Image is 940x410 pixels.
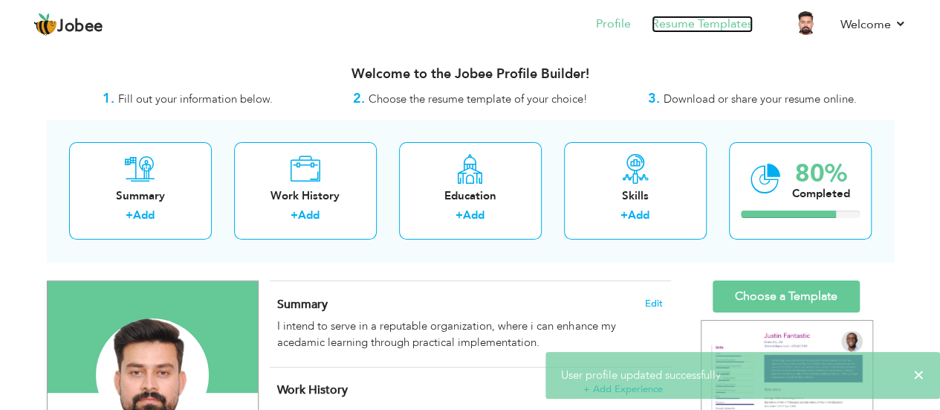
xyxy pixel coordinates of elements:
div: Summary [81,188,200,204]
span: Summary [277,296,328,313]
h4: Adding a summary is a quick and easy way to highlight your experience and interests. [277,297,662,312]
strong: 3. [648,89,660,108]
a: Resume Templates [652,16,753,33]
label: + [126,208,133,223]
span: Choose the resume template of your choice! [369,92,588,106]
div: Education [411,188,530,204]
img: Profile Img [794,11,818,35]
h3: Welcome to the Jobee Profile Builder! [47,67,894,82]
span: Download or share your resume online. [664,92,857,106]
span: Work History [277,382,348,398]
a: Add [298,208,320,222]
strong: 1. [103,89,114,108]
a: Add [133,208,155,222]
img: jobee.io [33,13,57,36]
h4: This helps to show the companies you have worked for. [277,382,662,397]
span: Jobee [57,19,103,35]
strong: 2. [353,89,365,108]
span: Edit [645,298,663,309]
span: Fill out your information below. [118,92,273,106]
a: Jobee [33,13,103,36]
div: I intend to serve in a reputable organization, where i can enhance my acedamic learning through p... [277,318,662,350]
span: × [913,368,924,382]
a: Choose a Template [713,281,860,313]
label: + [620,208,628,223]
div: Skills [576,188,695,204]
a: Welcome [840,16,907,33]
div: 80% [792,161,850,186]
div: Work History [246,188,365,204]
div: Completed [792,186,850,202]
label: + [291,208,298,223]
a: Add [628,208,649,222]
label: + [456,208,463,223]
a: Profile [596,16,631,33]
a: Add [463,208,484,222]
span: User profile updated successfully. [561,368,723,382]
